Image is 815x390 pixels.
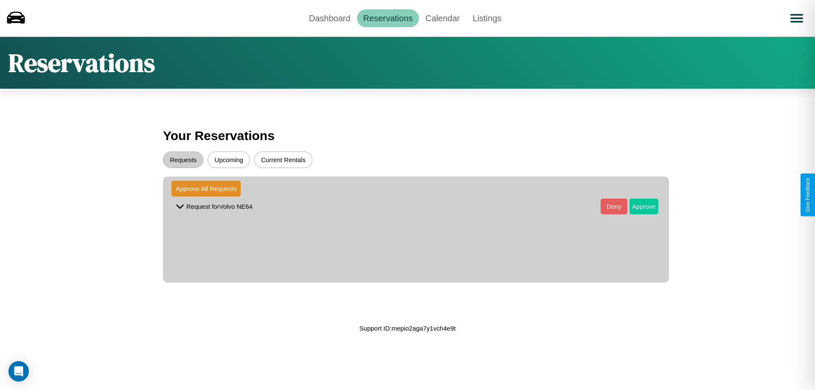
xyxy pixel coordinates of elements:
p: Request for Volvo NE64 [186,201,253,212]
div: Give Feedback [805,178,811,212]
button: Approve [630,199,658,214]
button: Requests [163,152,203,168]
h3: Your Reservations [163,124,652,147]
div: Open Intercom Messenger [8,361,29,382]
button: Approve All Requests [171,181,241,196]
button: Current Rentals [254,152,312,168]
a: Listings [466,9,508,27]
button: Open menu [785,6,809,30]
button: Upcoming [208,152,250,168]
button: Deny [601,199,627,214]
a: Dashboard [303,9,357,27]
a: Calendar [419,9,466,27]
a: Reservations [357,9,419,27]
p: Support ID: mepio2aga7y1vch4e9t [360,323,456,334]
h1: Reservations [8,45,155,80]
